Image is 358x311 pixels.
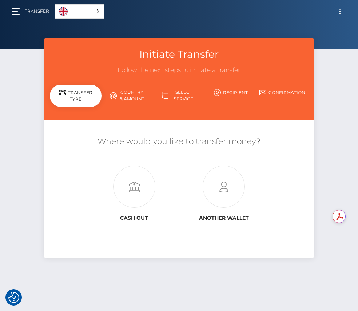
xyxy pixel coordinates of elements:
h6: Another wallet [184,215,263,221]
h3: Initiate Transfer [50,47,308,61]
a: Transfer [25,4,49,19]
a: Select Service [153,86,205,105]
button: Toggle navigation [333,7,347,16]
h3: Follow the next steps to initiate a transfer [50,66,308,75]
img: Revisit consent button [8,292,19,303]
div: Language [55,4,104,19]
div: Transfer Type [50,85,102,107]
a: English [55,5,104,18]
button: Consent Preferences [8,292,19,303]
aside: Language selected: English [55,4,104,19]
h5: Where would you like to transfer money? [50,136,308,147]
h6: Cash out [95,215,174,221]
a: Country & Amount [102,86,153,105]
a: Recipient [205,86,256,99]
a: Confirmation [256,86,308,99]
